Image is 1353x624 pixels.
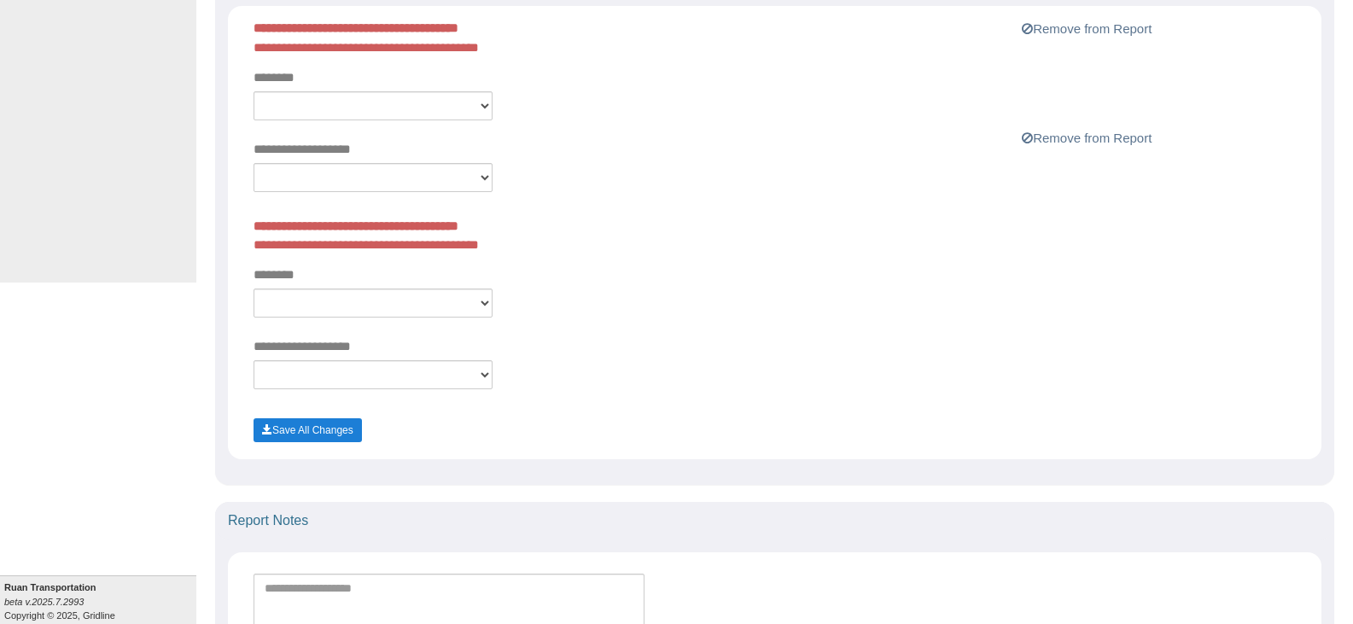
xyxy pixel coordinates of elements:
div: Report Notes [215,502,1334,539]
div: Copyright © 2025, Gridline [4,580,196,622]
button: Remove from Report [1017,19,1157,39]
button: Remove from Report [1017,128,1157,149]
button: Save [254,418,362,442]
b: Ruan Transportation [4,582,96,592]
i: beta v.2025.7.2993 [4,597,84,607]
